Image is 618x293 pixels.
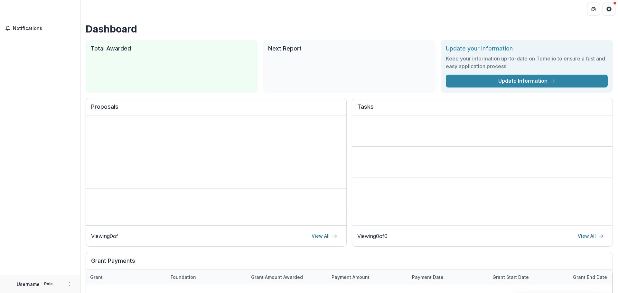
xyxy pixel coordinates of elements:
[587,3,600,15] button: Partners
[66,280,74,288] button: More
[446,45,608,52] h2: Update your information
[357,103,607,115] h2: Tasks
[574,231,607,241] a: View All
[13,26,75,31] span: Notifications
[91,103,341,115] h2: Proposals
[603,3,615,15] button: Get Help
[42,281,55,287] p: Role
[86,23,613,35] h1: Dashboard
[268,45,430,52] h2: Next Report
[91,232,118,240] p: Viewing 0 of
[91,257,607,270] h2: Grant Payments
[17,281,40,288] p: Username
[446,55,608,70] h3: Keep your information up-to-date on Temelio to ensure a fast and easy application process.
[91,45,253,52] h2: Total Awarded
[3,23,78,33] button: Notifications
[446,75,608,87] a: Update Information
[357,232,388,240] p: Viewing 0 of 0
[308,231,341,241] a: View All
